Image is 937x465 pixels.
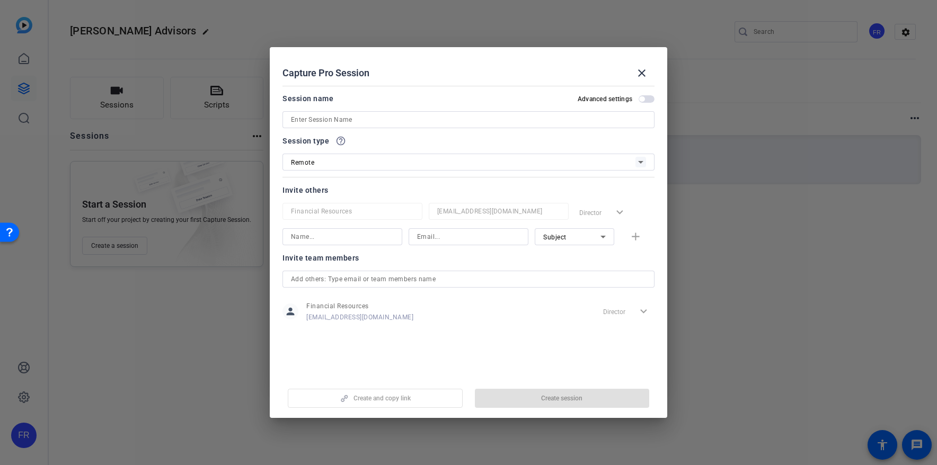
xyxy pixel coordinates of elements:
input: Name... [291,230,394,243]
div: Invite team members [282,252,655,264]
input: Name... [291,205,414,218]
span: Financial Resources [306,302,413,310]
span: Session type [282,135,329,147]
h2: Advanced settings [578,95,632,103]
input: Email... [437,205,560,218]
div: Capture Pro Session [282,60,655,86]
span: Subject [543,234,567,241]
mat-icon: help_outline [335,136,346,146]
div: Invite others [282,184,655,196]
span: Remote [291,159,314,166]
mat-icon: close [635,67,648,79]
div: Session name [282,92,333,105]
input: Email... [417,230,520,243]
input: Add others: Type email or team members name [291,273,646,285]
input: Enter Session Name [291,113,646,126]
span: [EMAIL_ADDRESS][DOMAIN_NAME] [306,313,413,321]
mat-icon: person [282,303,298,319]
